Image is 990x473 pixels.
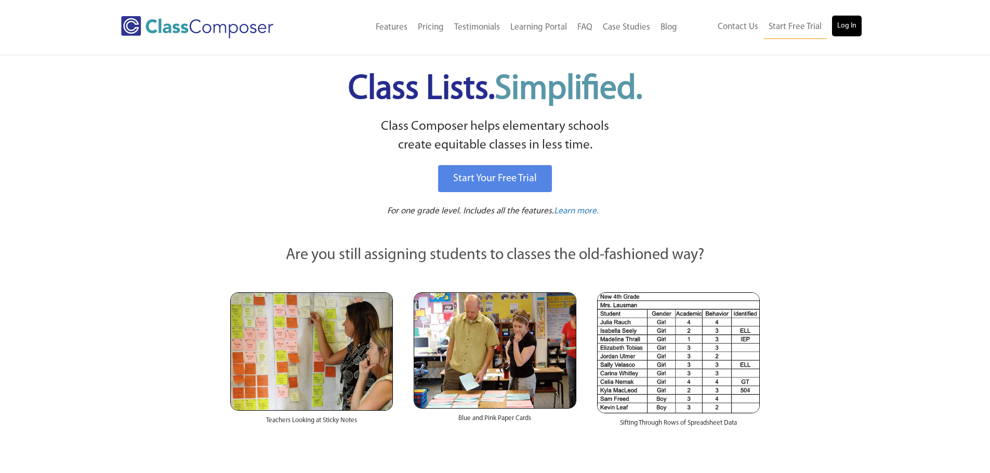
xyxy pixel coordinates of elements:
span: For one grade level. Includes all the features. [387,207,554,215]
div: Blue and Pink Paper Cards [414,409,576,434]
a: Blog [655,16,682,39]
span: Class Lists. [348,73,642,106]
div: Sifting Through Rows of Spreadsheet Data [597,413,760,438]
a: FAQ [572,16,598,39]
span: Start Your Free Trial [453,173,537,184]
a: Start Free Trial [763,16,827,39]
span: Learn more. [554,207,599,215]
span: Simplified. [495,73,642,106]
a: Testimonials [449,16,505,39]
nav: Header Menu [316,16,682,39]
p: Are you still assigning students to classes the old-fashioned way? [230,244,760,267]
a: Case Studies [598,16,655,39]
a: Features [371,16,413,39]
a: Pricing [413,16,449,39]
a: Learn more. [554,205,599,218]
a: Start Your Free Trial [438,165,552,192]
p: Class Composer helps elementary schools create equitable classes in less time. [229,117,762,155]
img: Class Composer [121,16,273,38]
div: Teachers Looking at Sticky Notes [230,411,393,436]
img: Blue and Pink Paper Cards [414,292,576,408]
nav: Header Menu [682,16,862,39]
a: Contact Us [712,16,763,38]
img: Spreadsheets [597,292,760,413]
img: Teachers Looking at Sticky Notes [230,292,393,411]
a: Log In [832,16,862,36]
a: Learning Portal [505,16,572,39]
